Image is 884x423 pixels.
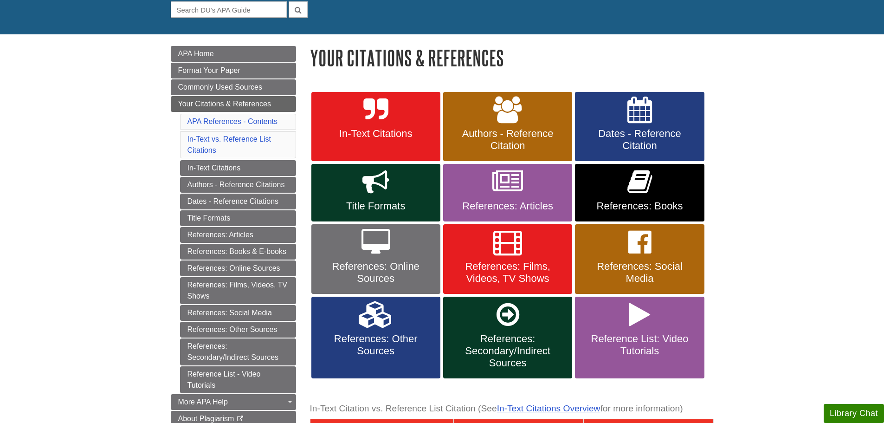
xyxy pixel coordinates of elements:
a: Reference List: Video Tutorials [575,297,704,378]
a: References: Books [575,164,704,221]
i: This link opens in a new window [236,416,244,422]
span: Commonly Used Sources [178,83,262,91]
a: Authors - Reference Citation [443,92,572,162]
input: Search DU's APA Guide [171,1,287,18]
a: Title Formats [311,164,440,221]
a: In-Text vs. Reference List Citations [187,135,271,154]
a: References: Secondary/Indirect Sources [180,338,296,365]
a: Dates - Reference Citations [180,194,296,209]
span: References: Other Sources [318,333,433,357]
caption: In-Text Citation vs. Reference List Citation (See for more information) [310,398,714,419]
span: About Plagiarism [178,415,234,423]
a: Commonly Used Sources [171,79,296,95]
span: Reference List: Video Tutorials [582,333,697,357]
a: Authors - Reference Citations [180,177,296,193]
a: References: Social Media [180,305,296,321]
span: References: Online Sources [318,260,433,285]
a: References: Books & E-books [180,244,296,260]
a: In-Text Citations Overview [497,403,600,413]
a: Reference List - Video Tutorials [180,366,296,393]
button: Library Chat [824,404,884,423]
span: References: Social Media [582,260,697,285]
span: Authors - Reference Citation [450,128,565,152]
span: References: Articles [450,200,565,212]
a: References: Secondary/Indirect Sources [443,297,572,378]
span: Dates - Reference Citation [582,128,697,152]
a: APA References - Contents [187,117,277,125]
span: Title Formats [318,200,433,212]
a: References: Other Sources [311,297,440,378]
a: References: Other Sources [180,322,296,338]
a: APA Home [171,46,296,62]
span: Your Citations & References [178,100,271,108]
a: References: Online Sources [311,224,440,294]
span: References: Books [582,200,697,212]
a: In-Text Citations [180,160,296,176]
a: More APA Help [171,394,296,410]
span: APA Home [178,50,214,58]
a: References: Articles [443,164,572,221]
a: Dates - Reference Citation [575,92,704,162]
span: In-Text Citations [318,128,433,140]
span: References: Films, Videos, TV Shows [450,260,565,285]
span: More APA Help [178,398,228,406]
span: References: Secondary/Indirect Sources [450,333,565,369]
a: References: Social Media [575,224,704,294]
a: References: Films, Videos, TV Shows [180,277,296,304]
a: Format Your Paper [171,63,296,78]
a: Your Citations & References [171,96,296,112]
h1: Your Citations & References [310,46,714,70]
a: In-Text Citations [311,92,440,162]
a: Title Formats [180,210,296,226]
a: References: Films, Videos, TV Shows [443,224,572,294]
a: References: Articles [180,227,296,243]
a: References: Online Sources [180,260,296,276]
span: Format Your Paper [178,66,240,74]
